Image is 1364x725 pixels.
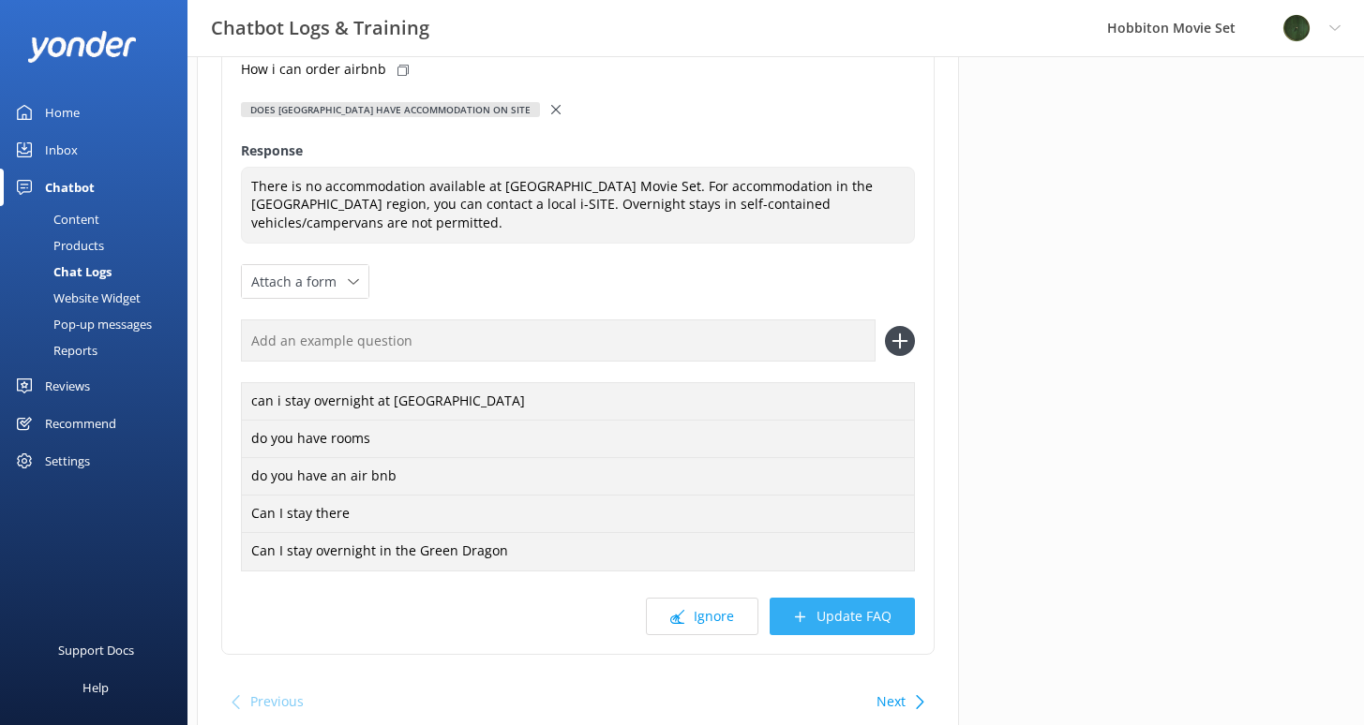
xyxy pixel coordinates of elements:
[251,272,348,292] span: Attach a form
[211,13,429,43] h3: Chatbot Logs & Training
[45,94,80,131] div: Home
[45,442,90,480] div: Settings
[11,337,97,363] div: Reports
[45,169,95,206] div: Chatbot
[241,420,915,459] div: do you have rooms
[241,495,915,534] div: Can I stay there
[11,311,152,337] div: Pop-up messages
[646,598,758,635] button: Ignore
[241,382,915,422] div: can i stay overnight at [GEOGRAPHIC_DATA]
[241,102,540,117] div: Does [GEOGRAPHIC_DATA] have accommodation on site
[11,311,187,337] a: Pop-up messages
[241,319,876,362] input: Add an example question
[11,259,187,285] a: Chat Logs
[1282,14,1311,42] img: 34-1720495293.png
[45,131,78,169] div: Inbox
[28,31,136,62] img: yonder-white-logo.png
[241,167,915,244] textarea: There is no accommodation available at [GEOGRAPHIC_DATA] Movie Set. For accommodation in the [GEO...
[58,631,134,669] div: Support Docs
[11,285,187,311] a: Website Widget
[11,337,187,363] a: Reports
[45,367,90,405] div: Reviews
[11,232,187,259] a: Products
[241,141,915,161] label: Response
[241,532,915,571] div: Can I stay overnight in the Green Dragon
[11,206,99,232] div: Content
[241,457,915,496] div: do you have an air bnb
[770,598,915,635] button: Update FAQ
[877,683,906,720] button: Next
[82,669,109,706] div: Help
[11,285,141,311] div: Website Widget
[241,59,386,80] p: How i can order airbnb
[11,206,187,232] a: Content
[11,232,104,259] div: Products
[45,405,116,442] div: Recommend
[11,259,112,285] div: Chat Logs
